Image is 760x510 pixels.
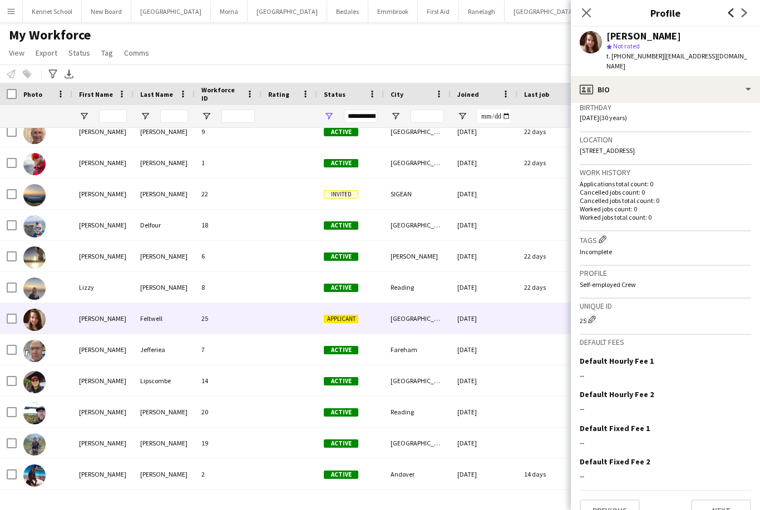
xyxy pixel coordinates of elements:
button: First Aid [418,1,459,22]
div: -- [580,471,751,481]
span: Active [324,284,358,292]
div: 14 days [517,459,584,489]
span: Active [324,346,358,354]
span: Invited [324,190,358,199]
div: [PERSON_NAME] [72,459,134,489]
div: -- [580,404,751,414]
p: Self-employed Crew [580,280,751,289]
span: Active [324,128,358,136]
span: Active [324,252,358,261]
div: 22 days [517,241,584,271]
div: [PERSON_NAME] [72,210,134,240]
div: [DATE] [451,303,517,334]
div: 22 days [517,116,584,147]
span: First Name [79,90,113,98]
p: Worked jobs total count: 0 [580,213,751,221]
span: Active [324,439,358,448]
span: Tag [101,48,113,58]
button: Open Filter Menu [201,111,211,121]
span: Last job [524,90,549,98]
span: [DATE] (30 years) [580,113,627,122]
div: [PERSON_NAME] [134,116,195,147]
span: Joined [457,90,479,98]
img: Mollie Feltwell [23,309,46,331]
span: Status [324,90,346,98]
button: Open Filter Menu [324,111,334,121]
img: Neil Jefferiea [23,340,46,362]
p: Cancelled jobs total count: 0 [580,196,751,205]
p: Worked jobs count: 0 [580,205,751,213]
input: City Filter Input [411,110,444,123]
div: [PERSON_NAME] [134,397,195,427]
span: | [EMAIL_ADDRESS][DOMAIN_NAME] [606,52,747,70]
span: Comms [124,48,149,58]
button: Kennet School [23,1,82,22]
p: Incomplete [580,247,751,256]
div: SIGEAN [384,179,451,209]
div: Lipscombe [134,365,195,396]
div: [DATE] [451,334,517,365]
p: Applications total count: 0 [580,180,751,188]
div: [PERSON_NAME] [72,179,134,209]
div: [DATE] [451,428,517,458]
div: 14 [195,365,261,396]
span: t. [PHONE_NUMBER] [606,52,664,60]
div: 22 [195,179,261,209]
div: -- [580,370,751,380]
input: First Name Filter Input [99,110,127,123]
div: [PERSON_NAME] [606,31,681,41]
div: [PERSON_NAME] [384,241,451,271]
button: Open Filter Menu [140,111,150,121]
div: [DATE] [451,272,517,303]
div: Reading [384,272,451,303]
button: [GEOGRAPHIC_DATA] [131,1,211,22]
div: 1 [195,147,261,178]
div: 18 [195,210,261,240]
app-action-btn: Export XLSX [62,67,76,81]
h3: Unique ID [580,301,751,311]
img: Richard Duckett [23,402,46,424]
app-action-btn: Advanced filters [46,67,60,81]
div: 22 days [517,272,584,303]
div: 22 days [517,147,584,178]
a: Export [31,46,62,60]
button: Bedales [327,1,368,22]
div: [GEOGRAPHIC_DATA] [384,303,451,334]
div: Delfour [134,210,195,240]
div: [GEOGRAPHIC_DATA] [384,210,451,240]
img: Sam Martin [23,464,46,487]
div: 25 [580,314,751,325]
div: [PERSON_NAME] [72,397,134,427]
div: Reading [384,397,451,427]
a: Tag [97,46,117,60]
a: Status [64,46,95,60]
h3: Birthday [580,102,751,112]
input: Last Name Filter Input [160,110,188,123]
div: 20 [195,397,261,427]
div: [DATE] [451,147,517,178]
h3: Default Hourly Fee 1 [580,356,654,366]
button: Open Filter Menu [79,111,89,121]
p: Cancelled jobs count: 0 [580,188,751,196]
div: [GEOGRAPHIC_DATA] [384,428,451,458]
h3: Default Hourly Fee 2 [580,389,654,399]
div: Lizzy [72,272,134,303]
div: [DATE] [451,397,517,427]
h3: Default Fixed Fee 2 [580,457,650,467]
span: City [391,90,403,98]
a: View [4,46,29,60]
input: Joined Filter Input [477,110,511,123]
h3: Profile [571,6,760,20]
span: Active [324,471,358,479]
button: [GEOGRAPHIC_DATA] [248,1,327,22]
div: [PERSON_NAME] [72,365,134,396]
h3: Default Fixed Fee 1 [580,423,650,433]
button: [GEOGRAPHIC_DATA] [505,1,584,22]
img: Lizzy Jeffery [23,278,46,300]
div: [PERSON_NAME] [72,303,134,334]
span: Last Name [140,90,173,98]
div: Feltwell [134,303,195,334]
div: Fareham [384,334,451,365]
button: Open Filter Menu [391,111,401,121]
span: My Workforce [9,27,91,43]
